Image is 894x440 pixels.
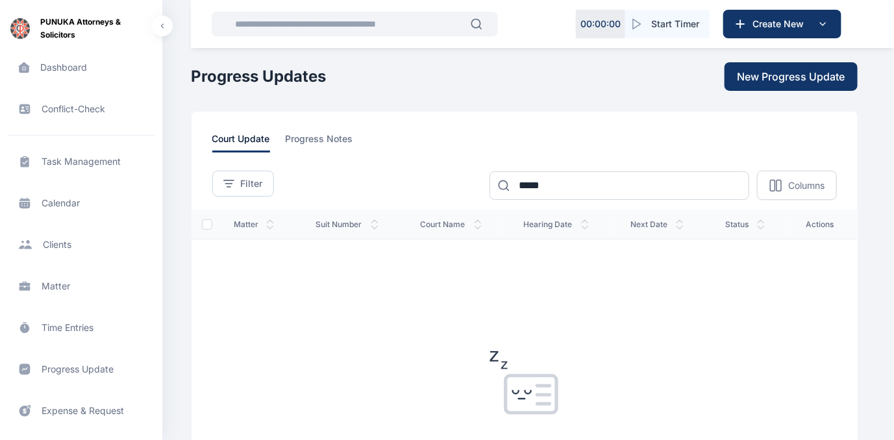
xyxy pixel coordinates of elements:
[420,219,482,230] span: court name
[192,66,327,87] h1: Progress Updates
[8,395,155,426] a: expense & request
[8,229,155,260] a: clients
[286,132,353,153] span: progress notes
[8,146,155,177] a: task management
[241,177,263,190] span: Filter
[8,188,155,219] a: calendar
[40,16,152,42] span: PUNUKA Attorneys & Solicitors
[212,132,286,153] a: court update
[8,312,155,343] a: time entries
[630,219,684,230] span: next date
[8,93,155,125] a: conflict-check
[747,18,815,31] span: Create New
[651,18,699,31] span: Start Timer
[788,179,825,192] p: Columns
[8,52,155,83] a: dashboard
[580,18,621,31] p: 00 : 00 : 00
[625,10,710,38] button: Start Timer
[212,171,274,197] button: Filter
[723,10,841,38] button: Create New
[738,69,845,84] span: New Progress Update
[8,354,155,385] a: progress update
[316,219,379,230] span: suit number
[212,132,270,153] span: court update
[8,271,155,302] a: matter
[806,219,837,230] span: actions
[286,132,369,153] a: progress notes
[725,219,765,230] span: status
[523,219,589,230] span: hearing date
[757,171,837,200] button: Columns
[234,219,275,230] span: matter
[725,62,858,91] button: New Progress Update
